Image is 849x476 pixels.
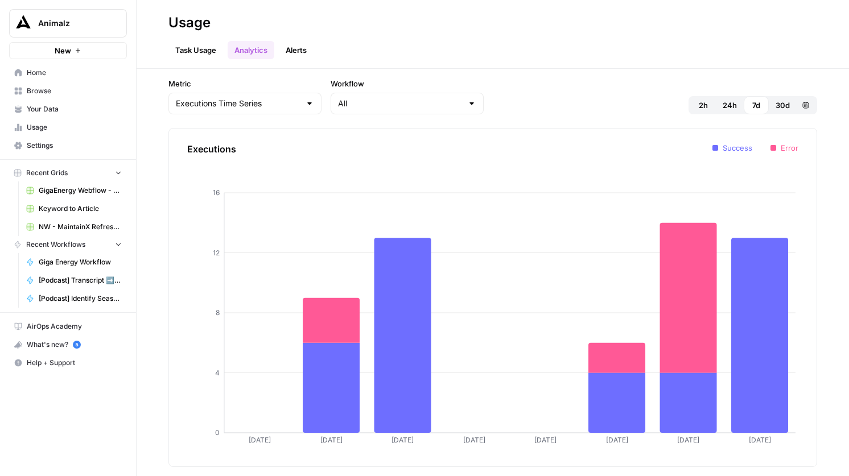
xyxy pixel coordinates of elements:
span: 7d [752,100,760,111]
button: 2h [691,96,716,114]
button: Workspace: Animalz [9,9,127,38]
a: Task Usage [168,41,223,59]
li: Success [712,142,752,154]
span: 24h [723,100,737,111]
tspan: 4 [215,369,220,377]
a: Analytics [228,41,274,59]
span: Browse [27,86,122,96]
tspan: [DATE] [320,436,343,444]
span: [Podcast] Transcript ➡️ Article ➡️ Social Post [39,275,122,285]
a: Giga Energy Workflow [21,253,127,271]
button: Help + Support [9,354,127,372]
div: Usage [168,14,211,32]
tspan: [DATE] [463,436,485,444]
span: Keyword to Article [39,204,122,214]
tspan: [DATE] [677,436,699,444]
button: Recent Workflows [9,236,127,253]
a: NW - MaintainX Refresh Workflow [21,218,127,236]
span: Recent Grids [26,168,68,178]
a: Browse [9,82,127,100]
a: Settings [9,136,127,155]
input: All [338,98,463,109]
span: New [55,45,71,56]
a: Your Data [9,100,127,118]
a: Alerts [279,41,314,59]
span: Giga Energy Workflow [39,257,122,267]
tspan: 12 [213,249,220,257]
span: Animalz [38,18,107,29]
li: Error [770,142,798,154]
label: Metric [168,78,322,89]
tspan: 8 [216,308,220,317]
text: 5 [75,342,78,347]
tspan: 16 [213,188,220,197]
a: 5 [73,341,81,349]
span: [Podcast] Identify Season Quotes & Topics [39,293,122,304]
span: 30d [776,100,790,111]
label: Workflow [331,78,484,89]
span: Your Data [27,104,122,114]
tspan: [DATE] [534,436,557,444]
span: Help + Support [27,358,122,368]
a: Keyword to Article [21,200,127,218]
span: GigaEnergy Webflow - Shop Inventories [39,185,122,196]
a: [Podcast] Transcript ➡️ Article ➡️ Social Post [21,271,127,289]
tspan: [DATE] [606,436,628,444]
a: [Podcast] Identify Season Quotes & Topics [21,289,127,308]
tspan: [DATE] [749,436,771,444]
span: Home [27,68,122,78]
span: Recent Workflows [26,239,85,250]
button: New [9,42,127,59]
a: GigaEnergy Webflow - Shop Inventories [21,181,127,200]
button: 30d [769,96,797,114]
tspan: 0 [215,428,220,437]
button: What's new? 5 [9,336,127,354]
img: Animalz Logo [13,13,34,34]
div: What's new? [10,336,126,353]
span: 2h [699,100,708,111]
input: Executions Time Series [176,98,300,109]
tspan: [DATE] [391,436,414,444]
a: AirOps Academy [9,317,127,336]
a: Home [9,64,127,82]
span: Settings [27,140,122,151]
span: Usage [27,122,122,133]
button: Recent Grids [9,164,127,181]
tspan: [DATE] [249,436,271,444]
span: AirOps Academy [27,321,122,332]
button: 24h [716,96,744,114]
a: Usage [9,118,127,136]
span: NW - MaintainX Refresh Workflow [39,222,122,232]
